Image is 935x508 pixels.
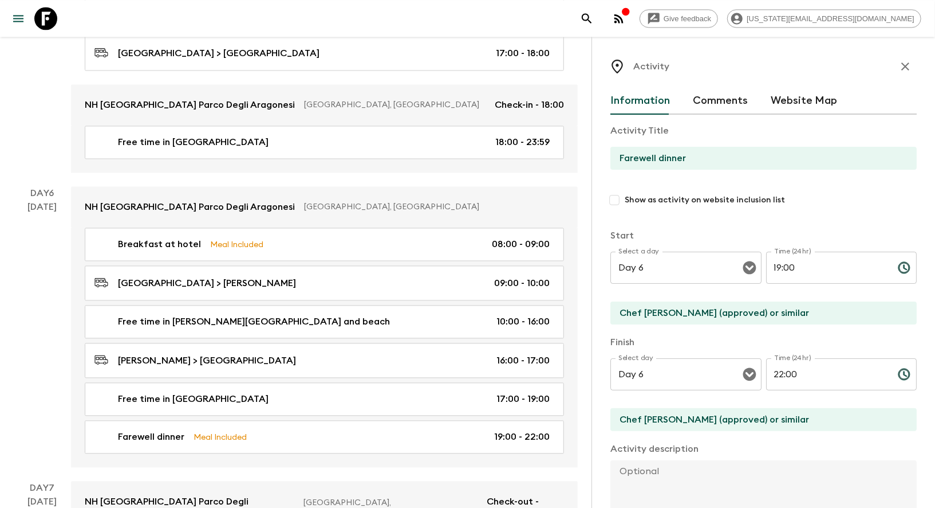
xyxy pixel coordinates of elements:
[85,420,564,454] a: Farewell dinnerMeal Included19:00 - 22:00
[304,201,555,213] p: [GEOGRAPHIC_DATA], [GEOGRAPHIC_DATA]
[118,276,296,290] p: [GEOGRAPHIC_DATA] > [PERSON_NAME]
[618,247,659,256] label: Select a day
[610,408,908,431] input: End Location (leave blank if same as Start)
[727,9,921,28] div: [US_STATE][EMAIL_ADDRESS][DOMAIN_NAME]
[610,147,908,170] input: E.g Hozuagawa boat tour
[618,353,653,363] label: Select day
[495,98,564,112] p: Check-in - 18:00
[85,98,295,112] p: NH [GEOGRAPHIC_DATA] Parco Degli Aragonesi
[496,46,550,60] p: 17:00 - 18:00
[610,442,917,456] p: Activity description
[495,135,550,149] p: 18:00 - 23:59
[766,358,889,390] input: hh:mm
[85,36,564,71] a: [GEOGRAPHIC_DATA] > [GEOGRAPHIC_DATA]17:00 - 18:00
[893,363,916,386] button: Choose time, selected time is 10:00 PM
[496,392,550,406] p: 17:00 - 19:00
[85,343,564,378] a: [PERSON_NAME] > [GEOGRAPHIC_DATA]16:00 - 17:00
[85,382,564,416] a: Free time in [GEOGRAPHIC_DATA]17:00 - 19:00
[118,46,319,60] p: [GEOGRAPHIC_DATA] > [GEOGRAPHIC_DATA]
[14,481,71,495] p: Day 7
[85,305,564,338] a: Free time in [PERSON_NAME][GEOGRAPHIC_DATA] and beach10:00 - 16:00
[893,256,916,279] button: Choose time, selected time is 7:00 PM
[640,9,718,28] a: Give feedback
[118,392,269,406] p: Free time in [GEOGRAPHIC_DATA]
[774,353,811,363] label: Time (24hr)
[118,430,184,444] p: Farewell dinner
[496,315,550,329] p: 10:00 - 16:00
[610,335,917,349] p: Finish
[118,237,201,251] p: Breakfast at hotel
[575,7,598,30] button: search adventures
[693,87,748,115] button: Comments
[85,200,295,214] p: NH [GEOGRAPHIC_DATA] Parco Degli Aragonesi
[633,60,669,73] p: Activity
[774,247,811,256] label: Time (24hr)
[118,354,296,368] p: [PERSON_NAME] > [GEOGRAPHIC_DATA]
[210,238,263,251] p: Meal Included
[7,7,30,30] button: menu
[766,252,889,284] input: hh:mm
[194,431,247,443] p: Meal Included
[740,14,921,23] span: [US_STATE][EMAIL_ADDRESS][DOMAIN_NAME]
[118,135,269,149] p: Free time in [GEOGRAPHIC_DATA]
[85,126,564,159] a: Free time in [GEOGRAPHIC_DATA]18:00 - 23:59
[85,228,564,261] a: Breakfast at hotelMeal Included08:00 - 09:00
[71,84,578,126] a: NH [GEOGRAPHIC_DATA] Parco Degli Aragonesi[GEOGRAPHIC_DATA], [GEOGRAPHIC_DATA]Check-in - 18:00
[771,87,837,115] button: Website Map
[625,194,785,206] span: Show as activity on website inclusion list
[610,124,917,138] p: Activity Title
[741,366,758,382] button: Open
[496,354,550,368] p: 16:00 - 17:00
[610,229,917,243] p: Start
[118,315,390,329] p: Free time in [PERSON_NAME][GEOGRAPHIC_DATA] and beach
[741,260,758,276] button: Open
[28,200,57,467] div: [DATE]
[610,87,670,115] button: Information
[494,276,550,290] p: 09:00 - 10:00
[304,99,486,111] p: [GEOGRAPHIC_DATA], [GEOGRAPHIC_DATA]
[71,186,578,228] a: NH [GEOGRAPHIC_DATA] Parco Degli Aragonesi[GEOGRAPHIC_DATA], [GEOGRAPHIC_DATA]
[85,265,564,300] a: [GEOGRAPHIC_DATA] > [PERSON_NAME]09:00 - 10:00
[610,302,908,325] input: Start Location
[492,237,550,251] p: 08:00 - 09:00
[657,14,717,23] span: Give feedback
[14,186,71,200] p: Day 6
[494,430,550,444] p: 19:00 - 22:00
